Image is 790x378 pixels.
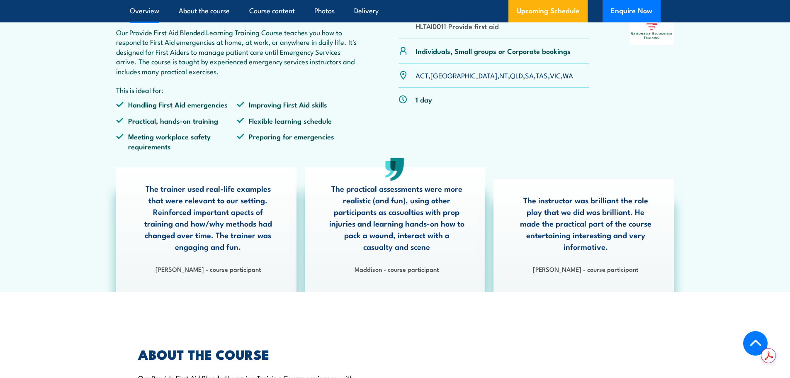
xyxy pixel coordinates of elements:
[138,348,357,360] h2: ABOUT THE COURSE
[116,100,237,109] li: Handling First Aid emergencies
[116,27,358,76] p: Our Provide First Aid Blended Learning Training Course teaches you how to respond to First Aid em...
[550,70,561,80] a: VIC
[237,116,358,125] li: Flexible learning schedule
[416,46,571,56] p: Individuals, Small groups or Corporate bookings
[536,70,548,80] a: TAS
[141,183,276,252] p: The trainer used real-life examples that were relevant to our setting. Reinforced important apect...
[237,100,358,109] li: Improving First Aid skills
[533,264,638,273] strong: [PERSON_NAME] - course participant
[156,264,261,273] strong: [PERSON_NAME] - course participant
[416,71,573,80] p: , , , , , , ,
[630,2,674,45] img: Nationally Recognised Training logo.
[355,264,439,273] strong: Maddison - course participant
[116,116,237,125] li: Practical, hands-on training
[499,70,508,80] a: NT
[329,183,464,252] p: The practical assessments were more realistic (and fun), using other participants as casualties w...
[416,21,584,31] li: HLTAID011 Provide first aid
[510,70,523,80] a: QLD
[416,70,428,80] a: ACT
[563,70,573,80] a: WA
[116,132,237,151] li: Meeting workplace safety requirements
[525,70,534,80] a: SA
[237,132,358,151] li: Preparing for emergencies
[416,95,432,104] p: 1 day
[116,85,358,95] p: This is ideal for:
[430,70,497,80] a: [GEOGRAPHIC_DATA]
[518,194,653,252] p: The instructor was brilliant the role play that we did was brilliant. He made the practical part ...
